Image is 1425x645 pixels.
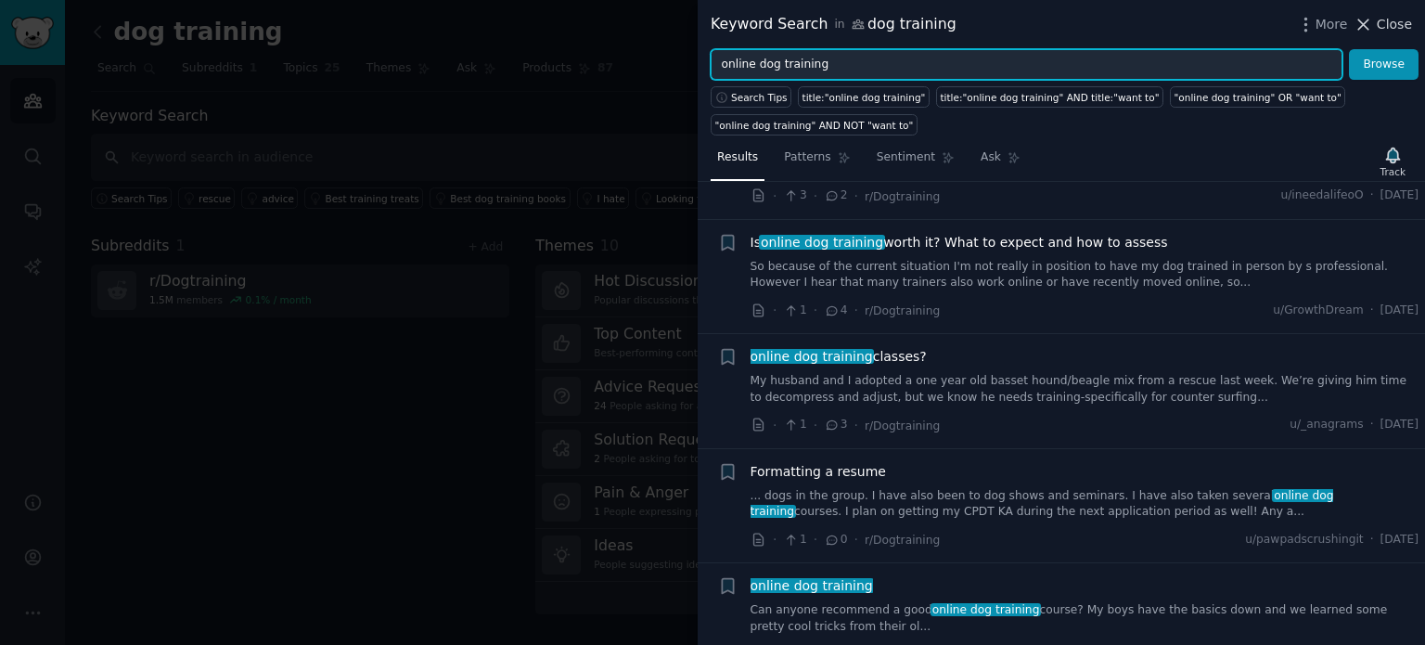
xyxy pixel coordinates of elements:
span: · [1370,187,1374,204]
div: "online dog training" OR "want to" [1175,91,1342,104]
span: online dog training [759,235,885,250]
div: "online dog training" AND NOT "want to" [715,119,914,132]
a: title:"online dog training" [798,86,930,108]
span: classes? [751,347,927,367]
span: Search Tips [731,91,788,104]
span: · [773,187,777,206]
span: · [854,301,858,320]
a: online dog training [751,576,873,596]
span: online dog training [749,349,875,364]
span: 4 [824,303,847,319]
span: Is worth it? What to expect and how to assess [751,233,1168,252]
input: Try a keyword related to your business [711,49,1342,81]
span: in [834,17,844,33]
a: Patterns [777,143,856,181]
span: · [854,416,858,435]
span: online dog training [749,578,875,593]
span: u/ineedalifeoO [1280,187,1363,204]
span: Results [717,149,758,166]
span: · [814,530,817,549]
span: [DATE] [1380,417,1419,433]
span: More [1316,15,1348,34]
span: u/pawpadscrushingit [1245,532,1363,548]
span: · [1370,303,1374,319]
a: Formatting a resume [751,462,886,482]
span: online dog training [931,603,1041,616]
span: · [814,301,817,320]
span: · [1370,417,1374,433]
span: [DATE] [1380,532,1419,548]
span: r/Dogtraining [865,534,940,547]
a: Can anyone recommend a goodonline dog trainingcourse? My boys have the basics down and we learned... [751,602,1419,635]
div: title:"online dog training" AND title:"want to" [940,91,1159,104]
button: Search Tips [711,86,791,108]
span: 1 [783,532,806,548]
span: u/_anagrams [1290,417,1363,433]
a: Isonline dog trainingworth it? What to expect and how to assess [751,233,1168,252]
div: Track [1380,165,1406,178]
span: 3 [783,187,806,204]
span: · [1370,532,1374,548]
span: · [814,187,817,206]
span: r/Dogtraining [865,419,940,432]
span: 3 [824,417,847,433]
span: Close [1377,15,1412,34]
span: [DATE] [1380,303,1419,319]
span: 1 [783,417,806,433]
a: online dog trainingclasses? [751,347,927,367]
span: · [773,416,777,435]
span: Patterns [784,149,830,166]
a: So because of the current situation I'm not really in position to have my dog trained in person b... [751,259,1419,291]
span: · [773,301,777,320]
span: · [773,530,777,549]
span: u/GrowthDream [1273,303,1363,319]
button: Track [1374,142,1412,181]
button: Close [1354,15,1412,34]
a: "online dog training" AND NOT "want to" [711,114,918,135]
a: Results [711,143,764,181]
a: My husband and I adopted a one year old basset hound/beagle mix from a rescue last week. We’re gi... [751,373,1419,406]
span: · [814,416,817,435]
span: r/Dogtraining [865,190,940,203]
div: Keyword Search dog training [711,13,956,36]
span: r/Dogtraining [865,304,940,317]
button: Browse [1349,49,1419,81]
span: [DATE] [1380,187,1419,204]
span: Sentiment [877,149,935,166]
span: 0 [824,532,847,548]
a: ... dogs in the group. I have also been to dog shows and seminars. I have also taken severalonlin... [751,488,1419,521]
a: title:"online dog training" AND title:"want to" [936,86,1163,108]
span: Ask [981,149,1001,166]
a: "online dog training" OR "want to" [1170,86,1345,108]
div: title:"online dog training" [802,91,926,104]
span: · [854,187,858,206]
a: Ask [974,143,1027,181]
span: 2 [824,187,847,204]
span: · [854,530,858,549]
span: 1 [783,303,806,319]
button: More [1296,15,1348,34]
a: Sentiment [870,143,961,181]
